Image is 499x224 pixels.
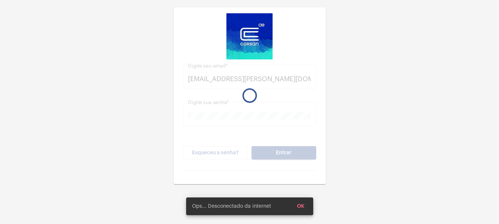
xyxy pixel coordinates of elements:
[226,13,273,59] img: d4669ae0-8c07-2337-4f67-34b0df7f5ae4.jpeg
[192,150,239,155] span: Esqueceu a senha?
[276,150,291,155] span: Entrar
[297,204,304,209] span: OK
[252,146,316,159] button: Entrar
[188,75,311,83] input: Digite seu email
[183,146,248,159] button: Esqueceu a senha?
[192,203,271,210] span: Ops... Desconectado da internet
[291,200,310,213] button: OK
